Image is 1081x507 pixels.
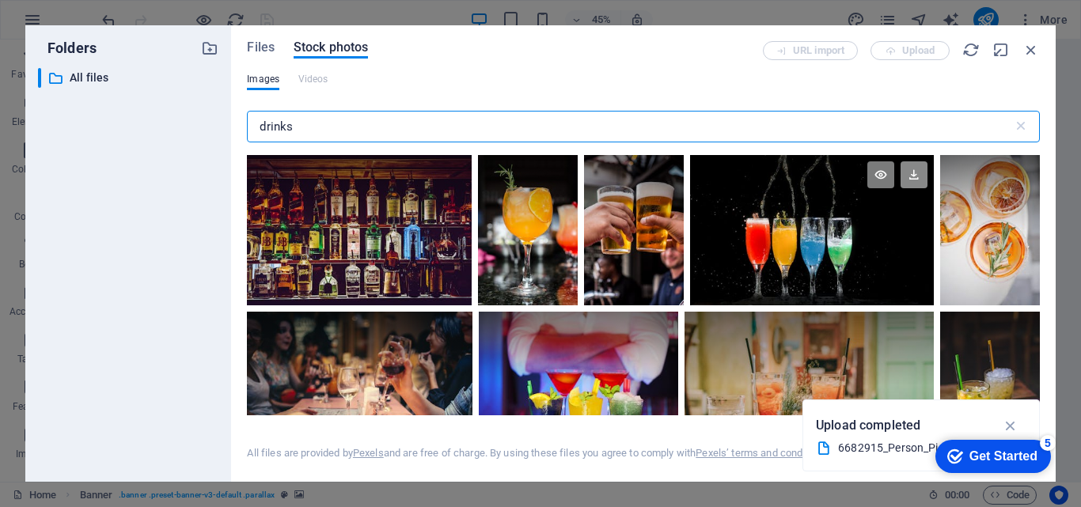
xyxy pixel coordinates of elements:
[247,38,275,57] span: Files
[816,415,920,436] p: Upload completed
[962,41,980,59] i: Reload
[696,447,828,459] a: Pexels’ terms and conditions
[201,40,218,57] i: Create new folder
[247,111,1012,142] input: Search
[353,447,384,459] a: Pexels
[70,69,190,87] p: All files
[294,38,368,57] span: Stock photos
[1022,41,1040,59] i: Close
[838,439,992,457] div: 6682915_Person_Picking_Up_3840x2160.mp4
[247,446,830,460] div: All files are provided by and are free of charge. By using these files you agree to comply with .
[47,17,115,32] div: Get Started
[38,68,41,88] div: ​
[298,70,328,89] span: This file type is not supported by this element
[13,8,128,41] div: Get Started 5 items remaining, 0% complete
[117,3,133,19] div: 5
[992,41,1010,59] i: Minimize
[247,70,279,89] span: Images
[38,38,97,59] p: Folders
